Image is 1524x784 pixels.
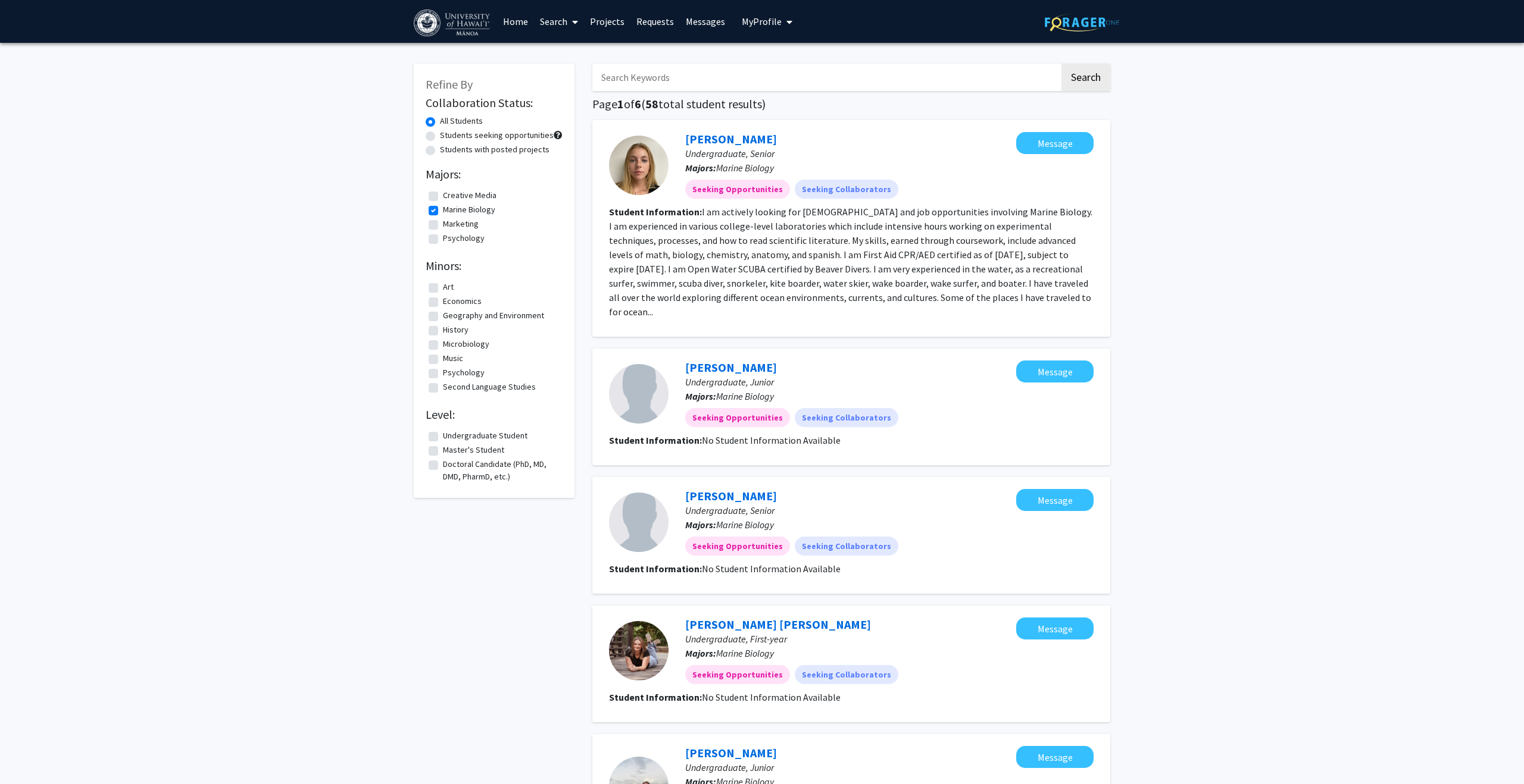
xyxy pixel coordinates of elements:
[609,206,1092,318] fg-read-more: I am actively looking for [DEMOGRAPHIC_DATA] and job opportunities involving Marine Biology. I am...
[795,665,898,684] mat-chip: Seeking Collaborators
[426,167,563,181] h2: Majors:
[685,504,775,516] span: Undergraduate, Senior
[685,390,716,402] b: Majors:
[685,488,777,503] a: [PERSON_NAME]
[685,537,790,556] mat-chip: Seeking Opportunities
[426,259,563,273] h2: Minors:
[716,162,774,174] span: Marine Biology
[716,647,774,659] span: Marine Biology
[685,408,790,427] mat-chip: Seeking Opportunities
[685,633,787,645] span: Undergraduate, First-year
[443,429,527,442] label: Undergraduate Student
[795,537,898,556] mat-chip: Seeking Collaborators
[426,96,563,110] h2: Collaboration Status:
[716,519,774,531] span: Marine Biology
[685,665,790,684] mat-chip: Seeking Opportunities
[617,96,624,111] span: 1
[443,458,560,483] label: Doctoral Candidate (PhD, MD, DMD, PharmD, etc.)
[592,97,1110,111] h1: Page of ( total student results)
[685,519,716,531] b: Majors:
[440,129,554,142] label: Students seeking opportunities
[716,390,774,402] span: Marine Biology
[443,366,485,379] label: Psychology
[635,96,641,111] span: 6
[443,203,495,216] label: Marine Biology
[426,77,473,92] span: Refine By
[426,407,563,422] h2: Level:
[440,143,549,156] label: Students with posted projects
[534,1,584,42] a: Search
[685,376,774,388] span: Undergraduate, Junior
[1016,617,1094,639] button: Message Kennedy Morr
[685,131,777,146] a: [PERSON_NAME]
[443,381,536,393] label: Second Language Studies
[685,162,716,174] b: Majors:
[440,115,483,127] label: All Students
[742,15,782,27] span: My Profile
[497,1,534,42] a: Home
[443,444,504,456] label: Master's Student
[443,295,482,308] label: Economics
[443,324,469,336] label: History
[443,281,454,293] label: Art
[795,408,898,427] mat-chip: Seeking Collaborators
[584,1,630,42] a: Projects
[609,206,702,218] b: Student Information:
[592,64,1060,91] input: Search Keywords
[685,647,716,659] b: Majors:
[680,1,731,42] a: Messages
[443,338,489,350] label: Microbiology
[685,360,777,375] a: [PERSON_NAME]
[685,180,790,199] mat-chip: Seeking Opportunities
[685,617,871,632] a: [PERSON_NAME] [PERSON_NAME]
[609,691,702,703] b: Student Information:
[1061,64,1110,91] button: Search
[443,189,496,202] label: Creative Media
[645,96,658,111] span: 58
[443,309,544,322] label: Geography and Environment
[630,1,680,42] a: Requests
[443,352,463,365] label: Music
[443,218,479,230] label: Marketing
[609,434,702,446] b: Student Information:
[702,691,841,703] span: No Student Information Available
[795,180,898,199] mat-chip: Seeking Collaborators
[685,745,777,760] a: [PERSON_NAME]
[1045,13,1119,32] img: ForagerOne Logo
[1016,132,1094,154] button: Message leah gowie
[685,761,774,773] span: Undergraduate, Junior
[1016,489,1094,511] button: Message danh alsaiari
[414,10,492,36] img: University of Hawaiʻi at Mānoa Logo
[1016,746,1094,768] button: Message Jonah Goldberg
[685,148,775,159] span: Undergraduate, Senior
[1016,360,1094,382] button: Message Kaiya-Amani John
[702,434,841,446] span: No Student Information Available
[443,232,485,244] label: Psychology
[702,563,841,575] span: No Student Information Available
[609,563,702,575] b: Student Information:
[9,730,51,775] iframe: Chat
